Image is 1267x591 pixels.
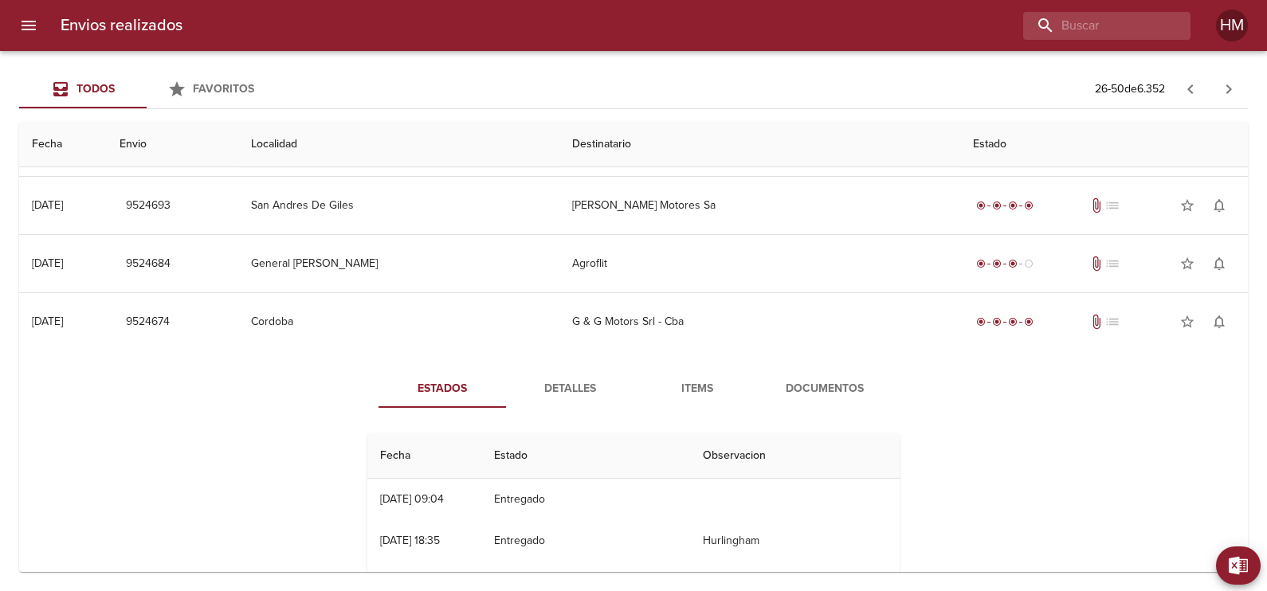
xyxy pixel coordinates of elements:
td: General [PERSON_NAME] [238,235,559,292]
span: radio_button_checked [1024,317,1034,327]
th: Localidad [238,122,559,167]
span: Items [643,379,751,399]
p: 26 - 50 de 6.352 [1095,81,1165,97]
span: radio_button_checked [992,317,1002,327]
button: Agregar a favoritos [1171,190,1203,221]
div: [DATE] [32,256,63,270]
div: [DATE] 09:04 [380,492,444,506]
div: [DATE] [32,315,63,328]
span: notifications_none [1211,198,1227,213]
span: radio_button_checked [992,201,1002,210]
span: No tiene pedido asociado [1104,314,1120,330]
th: Envio [107,122,238,167]
span: Estados [388,379,496,399]
span: Detalles [516,379,624,399]
div: [DATE] 18:35 [380,534,440,547]
th: Estado [960,122,1248,167]
th: Fecha [19,122,107,167]
span: No tiene pedido asociado [1104,256,1120,272]
span: Tiene documentos adjuntos [1089,314,1104,330]
span: Tiene documentos adjuntos [1089,198,1104,213]
td: [PERSON_NAME] Motores Sa [559,177,960,234]
span: star_border [1179,256,1195,272]
td: Entregado [481,520,690,562]
button: 9524684 [120,249,177,279]
span: 9524684 [126,254,171,274]
div: Entregado [973,314,1037,330]
th: Observacion [690,433,900,479]
span: Pagina siguiente [1210,70,1248,108]
div: Tabs detalle de guia [379,370,888,408]
span: Favoritos [193,82,254,96]
input: buscar [1023,12,1163,40]
div: Tabs Envios [19,70,274,108]
span: notifications_none [1211,256,1227,272]
span: radio_button_checked [992,259,1002,268]
h6: Envios realizados [61,13,182,38]
span: 9524693 [126,196,171,216]
div: HM [1216,10,1248,41]
td: Hurlingham [690,520,900,562]
span: Pagina anterior [1171,80,1210,96]
span: radio_button_checked [1008,317,1018,327]
button: 9524674 [120,307,176,337]
td: G & G Motors Srl - Cba [559,293,960,350]
div: En viaje [973,256,1037,272]
span: radio_button_checked [1024,201,1034,210]
span: radio_button_checked [1008,201,1018,210]
span: radio_button_checked [1008,259,1018,268]
th: Estado [481,433,690,479]
span: 9524674 [126,312,170,332]
span: star_border [1179,314,1195,330]
span: radio_button_checked [976,317,986,327]
div: Entregado [973,198,1037,213]
div: [DATE] [32,198,63,212]
th: Fecha [367,433,481,479]
span: notifications_none [1211,314,1227,330]
button: Exportar Excel [1216,546,1261,585]
button: 9524693 [120,191,177,221]
td: San Andres De Giles [238,177,559,234]
button: Activar notificaciones [1203,190,1235,221]
th: Destinatario [559,122,960,167]
span: radio_button_unchecked [1024,259,1034,268]
td: Agroflit [559,235,960,292]
span: No tiene pedido asociado [1104,198,1120,213]
span: radio_button_checked [976,259,986,268]
span: Todos [76,82,115,96]
button: menu [10,6,48,45]
button: Agregar a favoritos [1171,306,1203,338]
td: Entregado [481,479,690,520]
span: Documentos [771,379,879,399]
span: radio_button_checked [976,201,986,210]
td: Cordoba [238,293,559,350]
button: Agregar a favoritos [1171,248,1203,280]
span: Tiene documentos adjuntos [1089,256,1104,272]
button: Activar notificaciones [1203,248,1235,280]
button: Activar notificaciones [1203,306,1235,338]
span: star_border [1179,198,1195,213]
